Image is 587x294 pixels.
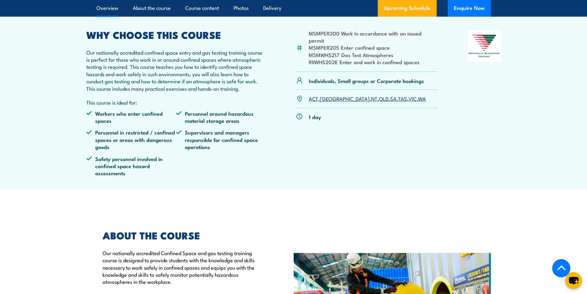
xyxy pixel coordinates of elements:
li: Safety personnel involved in confined space hazard assessments [86,155,176,177]
a: [GEOGRAPHIC_DATA] [320,95,369,102]
a: QLD [379,95,389,102]
a: TAS [398,95,407,102]
a: NT [371,95,377,102]
p: Individuals, Small groups or Corporate bookings [309,77,424,84]
p: Our nationally accredited confined space entry and gas testing training course is perfect for tho... [86,49,266,92]
img: Nationally Recognised Training logo. [468,30,501,62]
p: Our nationally accredited Confined Space and gas testing training course is designed to provide s... [103,249,265,285]
li: Personnel around hazardous material storage areas [176,110,266,124]
h2: WHY CHOOSE THIS COURSE [86,30,266,39]
li: MSMWHS217 Gas Test Atmospheres [309,51,438,58]
p: , , , , , , , [309,95,426,102]
a: VIC [409,95,417,102]
li: Supervisors and managers responsible for confined space operations [176,129,266,150]
button: chat-button [565,272,582,289]
a: SA [390,95,397,102]
a: ACT [309,95,318,102]
li: Workers who enter confined spaces [86,110,176,124]
p: This course is ideal for: [86,99,266,106]
h2: ABOUT THE COURSE [103,231,265,239]
li: Personnel in restricted / confined spaces or areas with dangerous goods [86,129,176,150]
li: MSMPER205 Enter confined space [309,44,438,51]
p: 1 day [309,113,321,120]
a: WA [418,95,426,102]
li: RIIWHS202E Enter and work in confined spaces [309,58,438,65]
li: MSMPER200 Work in accordance with an issued permit [309,30,438,44]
